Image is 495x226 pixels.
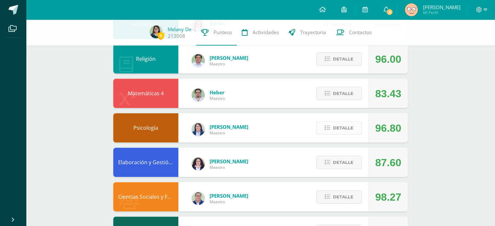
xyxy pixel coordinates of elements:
a: Melany de [168,26,191,33]
a: Trayectoria [284,20,331,46]
span: Maestro [210,199,248,205]
button: Detalle [316,121,362,135]
span: Detalle [333,191,353,203]
img: 101204560ce1c1800cde82bcd5e5712f.png [192,123,205,136]
span: Maestro [210,61,248,67]
span: 3 [386,8,393,16]
button: Detalle [316,190,362,204]
a: Contactos [331,20,377,46]
div: Psicología [113,113,178,142]
div: 87.60 [375,148,401,177]
div: 83.43 [375,79,401,108]
span: [PERSON_NAME] [210,124,248,130]
img: ba02aa29de7e60e5f6614f4096ff8928.png [192,157,205,170]
span: Contactos [349,29,372,36]
a: 213008 [168,33,185,39]
label: Tamaño de fuente [3,39,40,45]
img: 00229b7027b55c487e096d516d4a36c4.png [192,88,205,101]
span: Maestro [210,130,248,136]
span: Detalle [333,122,353,134]
img: d767a28e0159f41e94eb54805d237cff.png [150,25,163,38]
span: Mi Perfil [423,10,460,15]
div: 96.80 [375,113,401,143]
img: ec776638e2b37e158411211b4036a738.png [405,3,418,16]
div: Matemáticas 4 [113,79,178,108]
span: Trayectoria [300,29,326,36]
div: Outline [3,3,95,8]
button: Detalle [316,156,362,169]
img: c1c1b07ef08c5b34f56a5eb7b3c08b85.png [192,192,205,205]
div: 96.00 [375,45,401,74]
span: Detalle [333,53,353,65]
span: Maestro [210,165,248,170]
span: Detalle [333,87,353,100]
span: Actividades [253,29,279,36]
a: Back to Top [10,8,35,14]
h3: Estilo [3,20,95,28]
img: f767cae2d037801592f2ba1a5db71a2a.png [192,54,205,67]
span: 0 [157,32,164,40]
span: Maestro [210,96,225,101]
span: [PERSON_NAME] [210,193,248,199]
div: 98.27 [375,182,401,212]
a: Punteos [196,20,237,46]
span: Heber [210,89,225,96]
button: Detalle [316,87,362,100]
span: [PERSON_NAME] [210,55,248,61]
span: [PERSON_NAME] [423,4,460,10]
span: Detalle [333,156,353,168]
a: Actividades [237,20,284,46]
button: Detalle [316,52,362,66]
div: Religión [113,44,178,73]
div: Elaboración y Gestión de Proyectos [113,148,178,177]
span: Punteos [213,29,232,36]
span: [PERSON_NAME] [210,158,248,165]
div: Ciencias Sociales y Formación Ciudadana 4 [113,182,178,211]
span: 16 px [8,45,18,51]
